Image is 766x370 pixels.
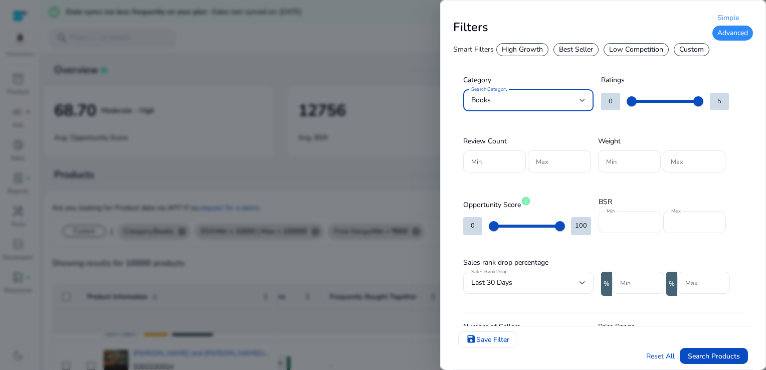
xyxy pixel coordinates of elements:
div: Simple [712,11,753,26]
h3: Weight [598,136,725,146]
b: Filters [453,19,488,35]
mat-label: Max [671,208,681,215]
a: Reset All [646,351,675,361]
span: info [521,196,531,206]
h3: Price Range [598,322,723,332]
h3: Category [463,75,594,85]
h3: Opportunity Score [463,197,591,210]
div: % [601,272,612,296]
h3: Smart Filters [453,45,494,55]
span: Last 30 Days [471,278,512,287]
span: Save Filter [476,334,509,345]
mat-label: Min [607,208,615,215]
span: Books [471,95,491,105]
div: 5 [710,93,729,110]
h3: BSR [599,197,726,207]
h3: Review Count [463,136,591,146]
div: 100 [571,217,591,235]
h3: Ratings [601,75,729,85]
div: Low Competition [604,43,669,56]
mat-icon: save [466,331,476,346]
mat-label: Search Category [471,86,508,93]
h3: Sales rank drop percentage [463,258,730,268]
div: 0 [463,217,482,235]
div: Custom [674,43,709,56]
button: Save Filter [458,331,517,347]
div: High Growth [496,43,548,56]
div: Advanced [712,26,753,41]
div: Best Seller [553,43,599,56]
div: 0 [601,93,620,110]
mat-label: Sales Rank Drop [471,269,507,276]
h3: Number of Sellers [463,322,591,332]
button: Search Products [680,348,748,364]
div: % [666,272,677,296]
span: Search Products [688,351,740,361]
